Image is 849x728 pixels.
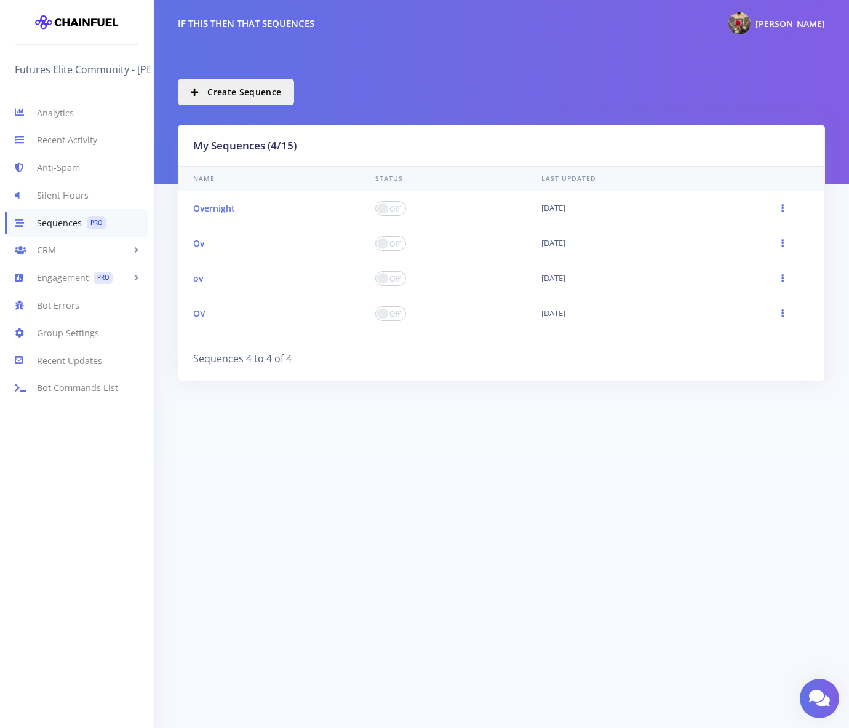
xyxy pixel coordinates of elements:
a: Ov [193,237,204,249]
td: [DATE] [527,296,741,331]
img: @DrArifCPO Photo [728,12,751,34]
div: Sequences 4 to 4 of 4 [184,346,501,366]
img: chainfuel-logo [35,10,118,34]
a: OV [193,307,205,319]
td: [DATE] [527,261,741,296]
th: Name [178,166,361,191]
span: PRO [87,216,106,229]
span: Create Sequence [207,86,281,98]
a: @DrArifCPO Photo [PERSON_NAME] [719,10,825,37]
a: SequencesPRO [5,209,148,237]
td: [DATE] [527,191,741,226]
a: ov [193,272,203,284]
button: Create Sequence [178,79,294,105]
span: [PERSON_NAME] [755,18,825,30]
div: If This Then That Sequences [178,17,314,31]
span: PRO [94,272,113,285]
th: Last Updated [527,166,741,191]
th: Status [361,166,527,191]
a: Futures Elite Community - [PERSON_NAME] (ZQD) [15,60,250,79]
td: [DATE] [527,226,741,261]
a: Overnight [193,202,235,214]
h3: My Sequences (4/15) [193,138,810,154]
